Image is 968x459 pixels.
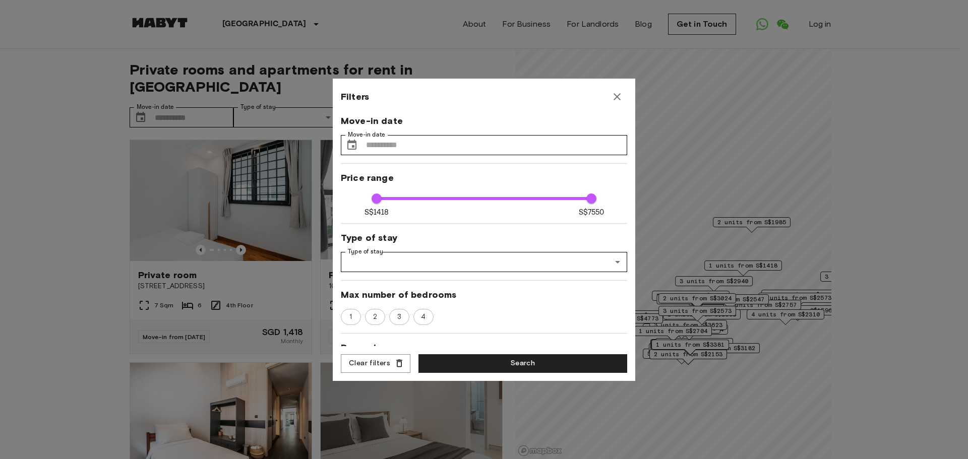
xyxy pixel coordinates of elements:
[341,172,627,184] span: Price range
[344,312,357,322] span: 1
[341,342,627,354] span: Room size
[365,207,389,218] span: S$1418
[418,354,627,373] button: Search
[389,309,409,325] div: 3
[392,312,407,322] span: 3
[341,232,627,244] span: Type of stay
[413,309,434,325] div: 4
[341,289,627,301] span: Max number of bedrooms
[342,135,362,155] button: Choose date
[341,354,410,373] button: Clear filters
[341,91,369,103] span: Filters
[579,207,604,218] span: S$7550
[348,247,383,256] label: Type of stay
[341,115,627,127] span: Move-in date
[365,309,385,325] div: 2
[341,309,361,325] div: 1
[368,312,383,322] span: 2
[348,130,385,139] label: Move-in date
[415,312,431,322] span: 4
